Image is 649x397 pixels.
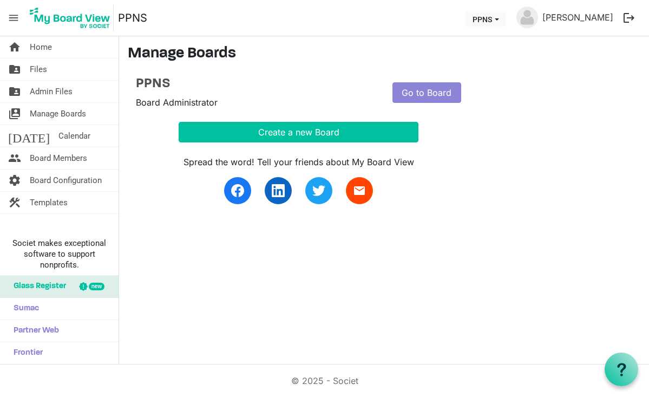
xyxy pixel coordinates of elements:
[30,170,102,191] span: Board Configuration
[231,184,244,197] img: facebook.svg
[30,103,86,125] span: Manage Boards
[8,320,59,342] span: Partner Web
[27,4,118,31] a: My Board View Logo
[118,7,147,29] a: PPNS
[392,82,462,103] a: Go to Board
[136,76,376,92] a: PPNS
[89,283,104,290] div: new
[8,147,21,169] span: people
[30,147,87,169] span: Board Members
[8,298,39,320] span: Sumac
[466,11,506,27] button: PPNS dropdownbutton
[346,177,373,204] a: email
[3,8,24,28] span: menu
[8,192,21,213] span: construction
[136,97,218,108] span: Board Administrator
[8,81,21,102] span: folder_shared
[58,125,90,147] span: Calendar
[30,36,52,58] span: Home
[30,192,68,213] span: Templates
[312,184,325,197] img: twitter.svg
[291,375,358,386] a: © 2025 - Societ
[353,184,366,197] span: email
[8,125,50,147] span: [DATE]
[30,58,47,80] span: Files
[128,45,640,63] h3: Manage Boards
[516,6,538,28] img: no-profile-picture.svg
[179,155,419,168] div: Spread the word! Tell your friends about My Board View
[8,170,21,191] span: settings
[8,342,43,364] span: Frontier
[179,122,419,142] button: Create a new Board
[8,276,66,297] span: Glass Register
[27,4,114,31] img: My Board View Logo
[8,36,21,58] span: home
[8,58,21,80] span: folder_shared
[618,6,640,29] button: logout
[5,238,114,270] span: Societ makes exceptional software to support nonprofits.
[272,184,285,197] img: linkedin.svg
[8,103,21,125] span: switch_account
[538,6,618,28] a: [PERSON_NAME]
[30,81,73,102] span: Admin Files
